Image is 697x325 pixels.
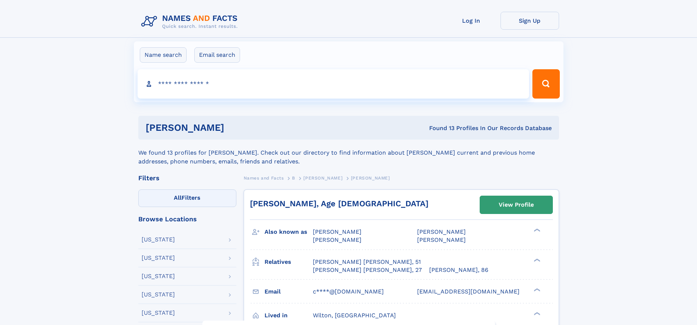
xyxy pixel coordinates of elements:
[194,47,240,63] label: Email search
[499,196,534,213] div: View Profile
[313,266,422,274] a: [PERSON_NAME] [PERSON_NAME], 27
[313,236,361,243] span: [PERSON_NAME]
[351,176,390,181] span: [PERSON_NAME]
[146,123,327,132] h1: [PERSON_NAME]
[292,176,295,181] span: B
[292,173,295,182] a: B
[501,12,559,30] a: Sign Up
[138,216,236,222] div: Browse Locations
[265,309,313,322] h3: Lived in
[532,258,541,262] div: ❯
[417,236,466,243] span: [PERSON_NAME]
[244,173,284,182] a: Names and Facts
[142,273,175,279] div: [US_STATE]
[442,12,501,30] a: Log In
[429,266,488,274] a: [PERSON_NAME], 86
[265,226,313,238] h3: Also known as
[532,287,541,292] div: ❯
[142,255,175,261] div: [US_STATE]
[250,199,428,208] a: [PERSON_NAME], Age [DEMOGRAPHIC_DATA]
[138,12,244,32] img: Logo Names and Facts
[174,194,181,201] span: All
[138,140,559,166] div: We found 13 profiles for [PERSON_NAME]. Check out our directory to find information about [PERSON...
[313,258,421,266] a: [PERSON_NAME] [PERSON_NAME], 51
[417,228,466,235] span: [PERSON_NAME]
[138,69,529,99] input: search input
[303,173,342,182] a: [PERSON_NAME]
[327,124,552,132] div: Found 13 Profiles In Our Records Database
[532,69,559,99] button: Search Button
[313,312,396,319] span: Wilton, [GEOGRAPHIC_DATA]
[142,292,175,298] div: [US_STATE]
[532,228,541,233] div: ❯
[140,47,187,63] label: Name search
[480,196,552,214] a: View Profile
[417,288,520,295] span: [EMAIL_ADDRESS][DOMAIN_NAME]
[142,310,175,316] div: [US_STATE]
[265,256,313,268] h3: Relatives
[303,176,342,181] span: [PERSON_NAME]
[532,311,541,316] div: ❯
[142,237,175,243] div: [US_STATE]
[313,228,361,235] span: [PERSON_NAME]
[138,189,236,207] label: Filters
[265,285,313,298] h3: Email
[138,175,236,181] div: Filters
